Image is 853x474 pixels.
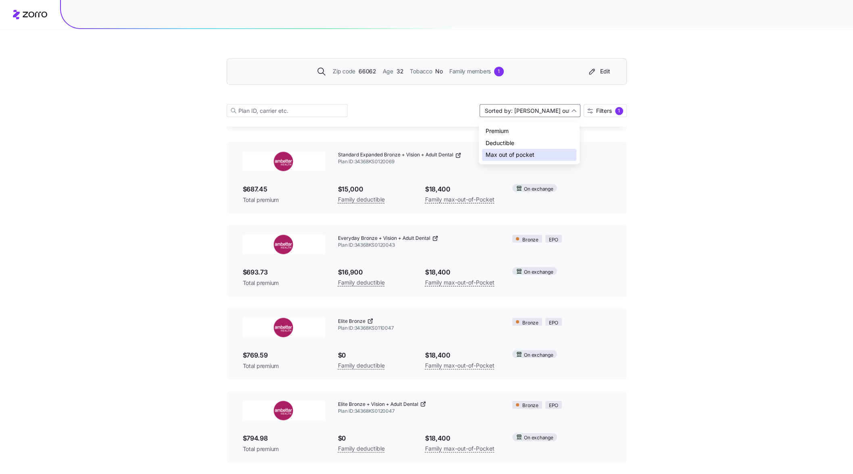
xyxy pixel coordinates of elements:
span: $15,000 [338,184,412,194]
span: Family max-out-of-Pocket [425,360,494,370]
img: Ambetter [243,401,325,420]
span: Plan ID: 34368KS0120047 [338,407,500,414]
span: Total premium [243,195,325,204]
button: Filters1 [584,104,627,117]
span: Total premium [243,445,325,453]
span: EPO [549,401,558,409]
span: EPO [549,319,558,326]
span: On exchange [524,434,553,441]
span: Family deductible [338,443,385,453]
span: Family members [449,67,491,76]
span: 66062 [359,67,376,76]
span: Tobacco [410,67,432,76]
div: 1 [615,107,623,115]
span: $0 [338,433,412,443]
input: Plan ID, carrier etc. [227,104,348,117]
span: Filters [596,108,612,114]
div: Max out of pocket [482,149,576,161]
span: Zip code [333,67,355,76]
span: $687.45 [243,184,325,194]
span: Standard Expanded Bronze + Vision + Adult Dental [338,152,453,158]
span: Bronze [522,401,538,409]
span: Family deductible [338,277,385,287]
span: Total premium [243,279,325,287]
div: Deductible [482,137,576,149]
input: Sort by [480,104,580,117]
img: Ambetter [243,152,325,171]
span: Bronze [522,236,538,243]
span: $18,400 [425,184,499,194]
span: $18,400 [425,267,499,277]
div: 1 [494,67,504,76]
span: On exchange [524,351,553,359]
span: Bronze [522,319,538,326]
button: Edit [584,65,613,78]
span: Family max-out-of-Pocket [425,194,494,204]
span: Elite Bronze + Vision + Adult Dental [338,401,418,407]
span: Age [383,67,393,76]
span: Plan ID: 34368KS0110047 [338,324,500,331]
span: $794.98 [243,433,325,443]
span: On exchange [524,268,553,276]
div: Premium [482,125,576,137]
span: Everyday Bronze + Vision + Adult Dental [338,235,430,241]
span: Family deductible [338,360,385,370]
span: On exchange [524,185,553,193]
span: Elite Bronze [338,318,365,324]
span: $769.59 [243,350,325,360]
img: Ambetter [243,318,325,337]
span: Family deductible [338,194,385,204]
span: Plan ID: 34368KS0120043 [338,241,500,248]
img: Ambetter [243,235,325,254]
span: $0 [338,350,412,360]
span: $16,900 [338,267,412,277]
div: Edit [587,67,610,75]
span: EPO [549,236,558,243]
span: No [435,67,442,76]
span: $18,400 [425,350,499,360]
span: 32 [396,67,403,76]
span: Family max-out-of-Pocket [425,443,494,453]
span: Plan ID: 34368KS0120069 [338,158,500,165]
span: $18,400 [425,433,499,443]
span: Total premium [243,362,325,370]
span: $693.73 [243,267,325,277]
span: Family max-out-of-Pocket [425,277,494,287]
